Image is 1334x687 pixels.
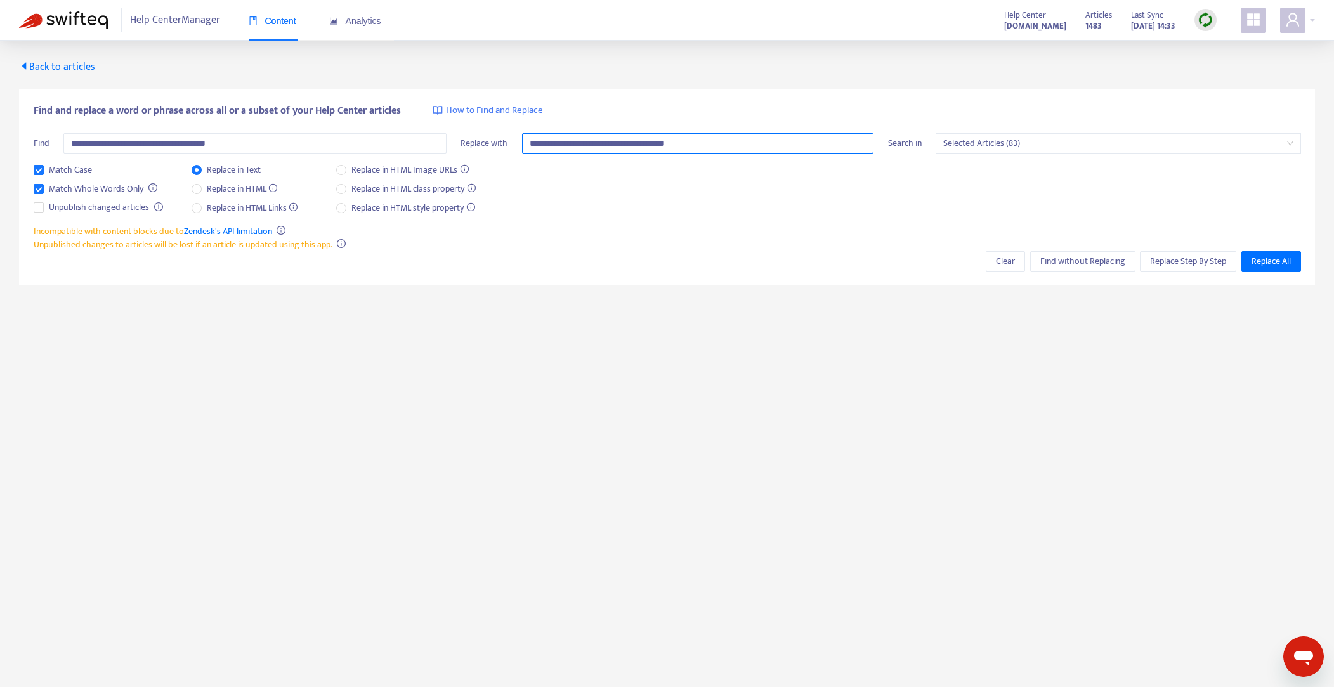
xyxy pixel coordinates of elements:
span: book [249,16,258,25]
span: Search in [888,136,922,150]
span: Replace in HTML class property [346,182,481,196]
button: Replace All [1241,251,1301,272]
span: Replace Step By Step [1150,254,1226,268]
span: Find without Replacing [1040,254,1125,268]
span: caret-left [19,61,29,71]
span: info-circle [154,202,163,211]
span: Unpublish changed articles [44,200,154,214]
strong: [DATE] 14:33 [1131,19,1175,33]
img: sync.dc5367851b00ba804db3.png [1198,12,1213,28]
iframe: Schaltfläche zum Öffnen des Messaging-Fensters [1283,636,1324,677]
span: Replace in HTML Links [202,201,303,215]
span: How to Find and Replace [446,103,543,118]
span: user [1285,12,1300,27]
strong: [DOMAIN_NAME] [1004,19,1066,33]
span: Analytics [329,16,381,26]
span: Replace with [461,136,507,150]
span: info-circle [277,226,285,235]
span: area-chart [329,16,338,25]
a: Zendesk's API limitation [184,224,272,239]
span: info-circle [148,183,157,192]
span: Replace in HTML Image URLs [346,163,474,177]
span: Unpublished changes to articles will be lost if an article is updated using this app. [34,237,332,252]
span: Incompatible with content blocks due to [34,224,272,239]
span: Clear [996,254,1015,268]
img: image-link [433,105,443,115]
span: Replace All [1252,254,1291,268]
span: info-circle [337,239,346,248]
button: Clear [986,251,1025,272]
strong: 1483 [1085,19,1102,33]
span: Find and replace a word or phrase across all or a subset of your Help Center articles [34,103,401,119]
span: Replace in Text [202,163,266,177]
span: Help Center [1004,8,1046,22]
span: Find [34,136,49,150]
span: Replace in HTML [202,182,283,196]
a: [DOMAIN_NAME] [1004,18,1066,33]
span: Last Sync [1131,8,1163,22]
span: Articles [1085,8,1112,22]
span: Replace in HTML style property [346,201,480,215]
button: Replace Step By Step [1140,251,1236,272]
button: Find without Replacing [1030,251,1135,272]
span: Match Case [44,163,97,177]
span: Selected Articles (83) [943,134,1293,153]
span: appstore [1246,12,1261,27]
a: How to Find and Replace [433,103,543,118]
img: Swifteq [19,11,108,29]
span: Help Center Manager [130,8,220,32]
span: Match Whole Words Only [44,182,148,196]
span: Content [249,16,296,26]
span: Back to articles [19,58,95,75]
